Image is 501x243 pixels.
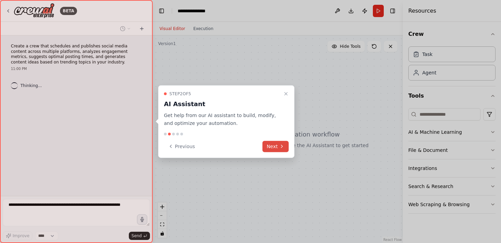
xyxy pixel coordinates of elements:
[164,112,280,127] p: Get help from our AI assistant to build, modify, and optimize your automation.
[262,141,289,152] button: Next
[164,141,199,152] button: Previous
[164,99,280,109] h3: AI Assistant
[157,6,166,16] button: Hide left sidebar
[282,90,290,98] button: Close walkthrough
[169,91,191,97] span: Step 2 of 5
